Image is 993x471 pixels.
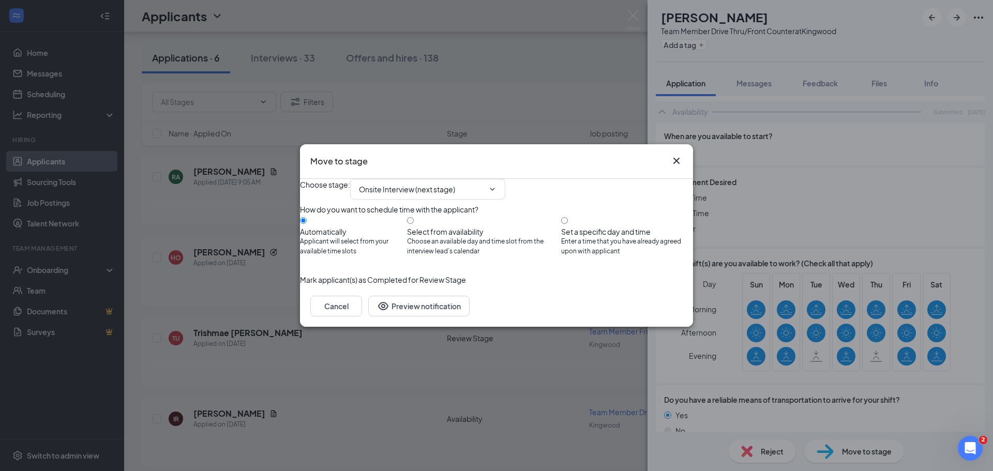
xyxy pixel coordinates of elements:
div: Automatically [300,226,407,237]
svg: Cross [670,155,683,167]
span: Mark applicant(s) as Completed for Review Stage [300,274,466,285]
span: Applicant will select from your available time slots [300,237,407,256]
h3: Move to stage [310,155,368,168]
button: Preview notificationEye [368,296,470,316]
div: How do you want to schedule time with the applicant? [300,204,693,215]
span: Choose stage : [300,179,350,200]
div: Set a specific day and time [561,226,693,237]
button: Close [670,155,683,167]
svg: ChevronDown [488,185,496,193]
div: Select from availability [407,226,561,237]
svg: Eye [377,300,389,312]
span: Choose an available day and time slot from the interview lead’s calendar [407,237,561,256]
span: 2 [979,436,987,444]
iframe: Intercom live chat [958,436,983,461]
span: Enter a time that you have already agreed upon with applicant [561,237,693,256]
button: Cancel [310,296,362,316]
